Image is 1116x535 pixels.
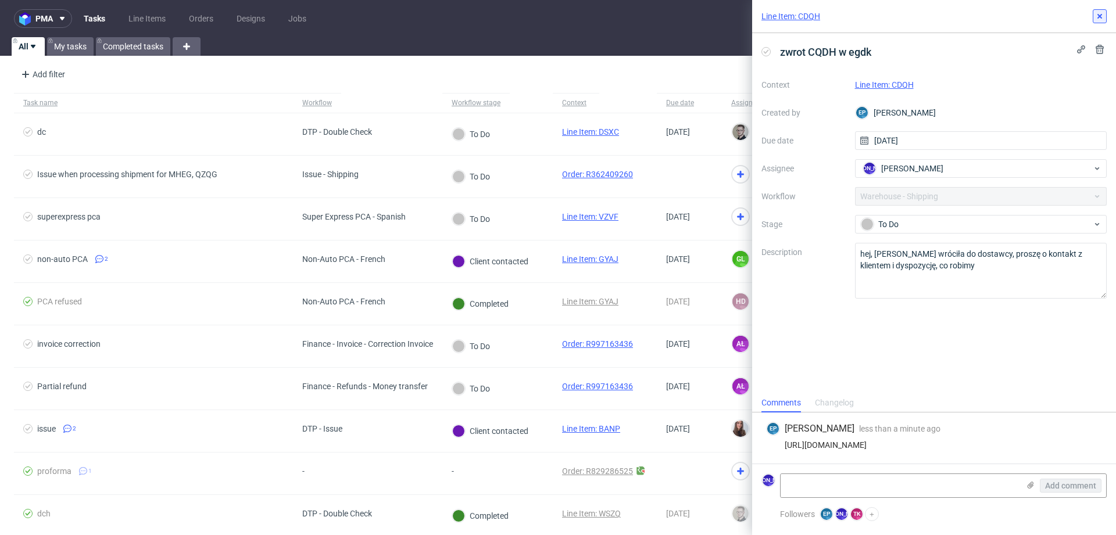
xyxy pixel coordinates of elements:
[761,161,846,175] label: Assignee
[452,466,480,476] div: -
[562,509,621,518] a: Line Item: WSZQ
[851,508,863,520] figcaption: TK
[562,466,633,476] a: Order: R829286525
[666,382,690,391] span: [DATE]
[14,9,72,28] button: pma
[761,78,846,92] label: Context
[47,37,94,56] a: My tasks
[836,508,847,520] figcaption: [PERSON_NAME]
[732,293,749,310] figcaption: HD
[19,12,35,26] img: logo
[732,421,749,437] img: Sandra Beśka
[562,212,618,221] a: Line Item: VZVF
[815,394,854,412] div: Changelog
[452,425,528,437] div: Client contacted
[77,9,112,28] a: Tasks
[856,107,868,119] figcaption: EP
[859,424,940,433] span: less than a minute ago
[732,336,749,352] figcaption: AŁ
[666,127,690,137] span: [DATE]
[452,128,490,141] div: To Do
[302,509,372,518] div: DTP - Double Check
[302,339,433,349] div: Finance - Invoice - Correction Invoice
[37,382,87,391] div: Partial refund
[37,297,82,306] div: PCA refused
[37,466,71,476] div: proforma
[302,382,428,391] div: Finance - Refunds - Money transfer
[562,339,633,349] a: Order: R997163436
[121,9,173,28] a: Line Items
[452,98,500,107] div: Workflow stage
[23,98,284,108] span: Task name
[96,37,170,56] a: Completed tasks
[666,509,690,518] span: [DATE]
[732,505,749,522] img: Krystian Gaza
[562,127,619,137] a: Line Item: DSXC
[732,378,749,394] figcaption: AŁ
[452,213,490,225] div: To Do
[864,163,875,174] figcaption: [PERSON_NAME]
[302,466,330,476] div: -
[302,170,359,179] div: Issue - Shipping
[302,297,385,306] div: Non-Auto PCA - French
[666,254,690,264] span: [DATE]
[452,509,509,522] div: Completed
[230,9,272,28] a: Designs
[281,9,313,28] a: Jobs
[666,424,690,433] span: [DATE]
[761,134,846,148] label: Due date
[452,170,490,183] div: To Do
[775,42,876,62] span: zwrot CQDH w egdk
[855,243,1107,299] textarea: hej, [PERSON_NAME] wróciła do dostawcy, proszę o kontakt z klientem i dyspozycję, co robimy
[562,297,618,306] a: Line Item: GYAJ
[865,507,879,521] button: +
[761,10,820,22] a: Line Item: CDQH
[73,424,76,433] span: 2
[562,254,618,264] a: Line Item: GYAJ
[562,424,620,433] a: Line Item: BANP
[302,424,342,433] div: DTP - Issue
[452,382,490,395] div: To Do
[37,424,56,433] div: issue
[12,37,45,56] a: All
[37,254,88,264] div: non-auto PCA
[766,440,1102,450] div: [URL][DOMAIN_NAME]
[302,98,332,107] div: Workflow
[182,9,220,28] a: Orders
[16,65,67,84] div: Add filter
[855,103,1107,122] div: [PERSON_NAME]
[562,98,590,107] div: Context
[780,509,815,519] span: Followers
[732,124,749,140] img: Krystian Gaza
[452,297,509,310] div: Completed
[452,255,528,268] div: Client contacted
[37,339,101,349] div: invoice correction
[761,106,846,120] label: Created by
[732,251,749,267] figcaption: GL
[763,475,774,486] figcaption: [PERSON_NAME]
[666,98,713,108] span: Due date
[302,127,372,137] div: DTP - Double Check
[37,170,217,179] div: Issue when processing shipment for MHEG, QZQG
[761,245,846,296] label: Description
[37,212,101,221] div: superexpress pca
[666,339,690,349] span: [DATE]
[302,212,406,221] div: Super Express PCA - Spanish
[35,15,53,23] span: pma
[861,218,1092,231] div: To Do
[731,98,760,107] div: Assignee
[761,189,846,203] label: Workflow
[767,423,779,435] figcaption: EP
[105,254,108,264] span: 2
[785,422,854,435] span: [PERSON_NAME]
[761,217,846,231] label: Stage
[855,80,914,89] a: Line Item: CDQH
[88,466,92,476] span: 1
[562,382,633,391] a: Order: R997163436
[37,509,51,518] div: dch
[302,254,385,264] div: Non-Auto PCA - French
[452,340,490,353] div: To Do
[881,163,943,174] span: [PERSON_NAME]
[761,394,801,412] div: Comments
[562,170,633,179] a: Order: R362409260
